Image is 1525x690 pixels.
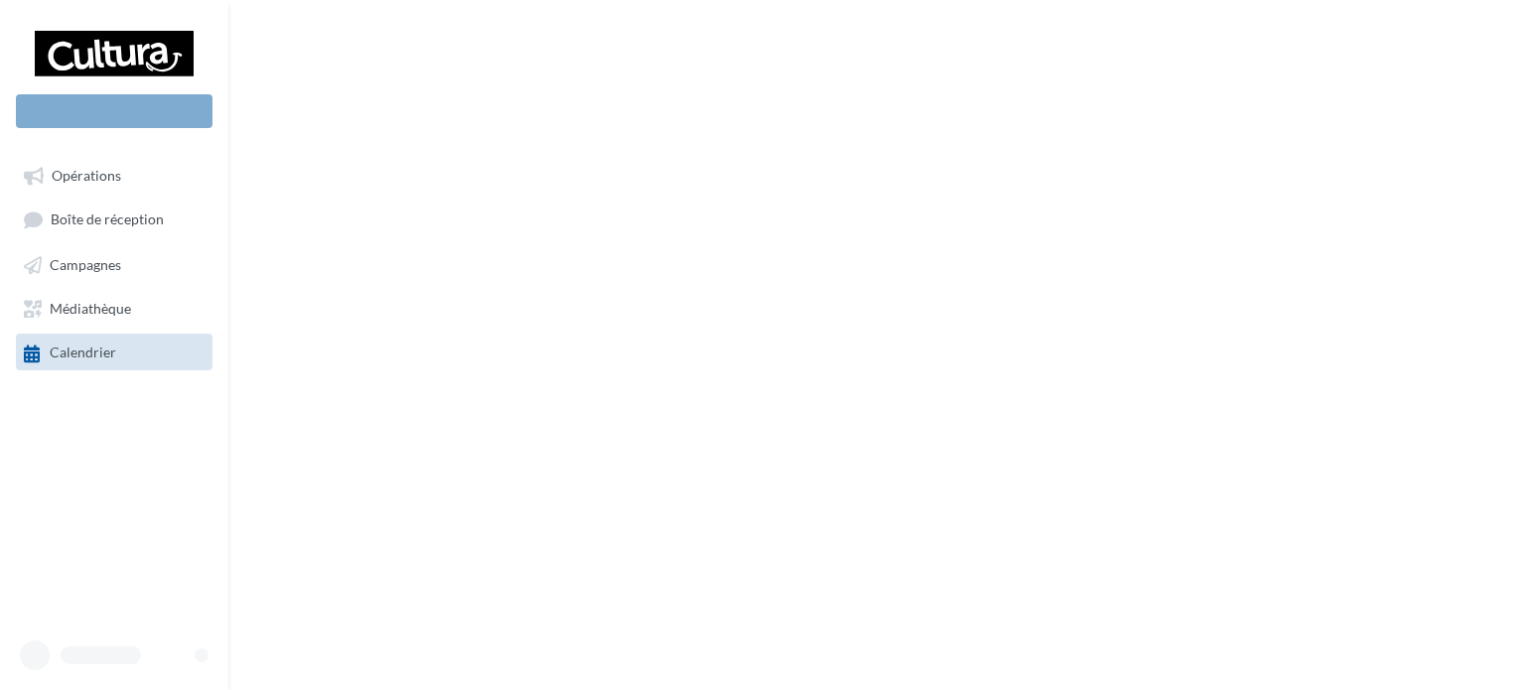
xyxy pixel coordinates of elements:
[12,290,216,326] a: Médiathèque
[52,167,121,184] span: Opérations
[12,201,216,237] a: Boîte de réception
[16,94,212,128] div: Nouvelle campagne
[51,211,164,228] span: Boîte de réception
[50,256,121,273] span: Campagnes
[50,345,116,361] span: Calendrier
[50,300,131,317] span: Médiathèque
[12,334,216,369] a: Calendrier
[12,246,216,282] a: Campagnes
[12,157,216,193] a: Opérations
